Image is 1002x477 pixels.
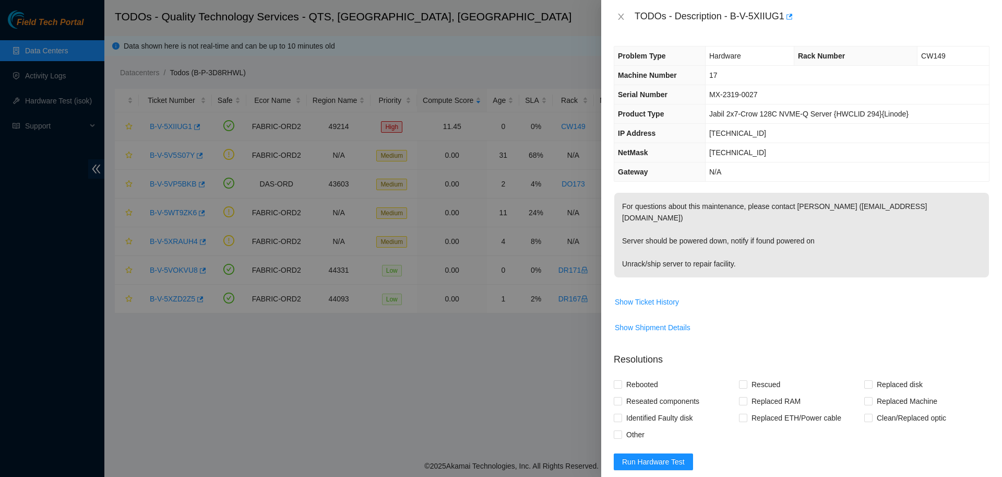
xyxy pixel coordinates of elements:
[618,148,648,157] span: NetMask
[615,296,679,308] span: Show Ticket History
[873,393,941,410] span: Replaced Machine
[614,344,989,367] p: Resolutions
[614,193,989,277] p: For questions about this maintenance, please contact [PERSON_NAME] ([EMAIL_ADDRESS][DOMAIN_NAME])...
[709,71,718,79] span: 17
[614,319,691,336] button: Show Shipment Details
[921,52,946,60] span: CW149
[747,376,784,393] span: Rescued
[747,393,805,410] span: Replaced RAM
[618,71,677,79] span: Machine Number
[622,456,685,468] span: Run Hardware Test
[709,168,721,176] span: N/A
[618,110,664,118] span: Product Type
[709,148,766,157] span: [TECHNICAL_ID]
[622,426,649,443] span: Other
[618,52,666,60] span: Problem Type
[622,393,703,410] span: Reseated components
[709,129,766,137] span: [TECHNICAL_ID]
[709,90,758,99] span: MX-2319-0027
[615,322,690,333] span: Show Shipment Details
[709,52,741,60] span: Hardware
[614,453,693,470] button: Run Hardware Test
[747,410,845,426] span: Replaced ETH/Power cable
[635,8,989,25] div: TODOs - Description - B-V-5XIIUG1
[618,168,648,176] span: Gateway
[622,410,697,426] span: Identified Faulty disk
[798,52,845,60] span: Rack Number
[873,410,950,426] span: Clean/Replaced optic
[618,129,655,137] span: IP Address
[614,12,628,22] button: Close
[709,110,909,118] span: Jabil 2x7-Crow 128C NVME-Q Server {HWCLID 294}{Linode}
[618,90,667,99] span: Serial Number
[873,376,927,393] span: Replaced disk
[617,13,625,21] span: close
[622,376,662,393] span: Rebooted
[614,294,679,310] button: Show Ticket History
